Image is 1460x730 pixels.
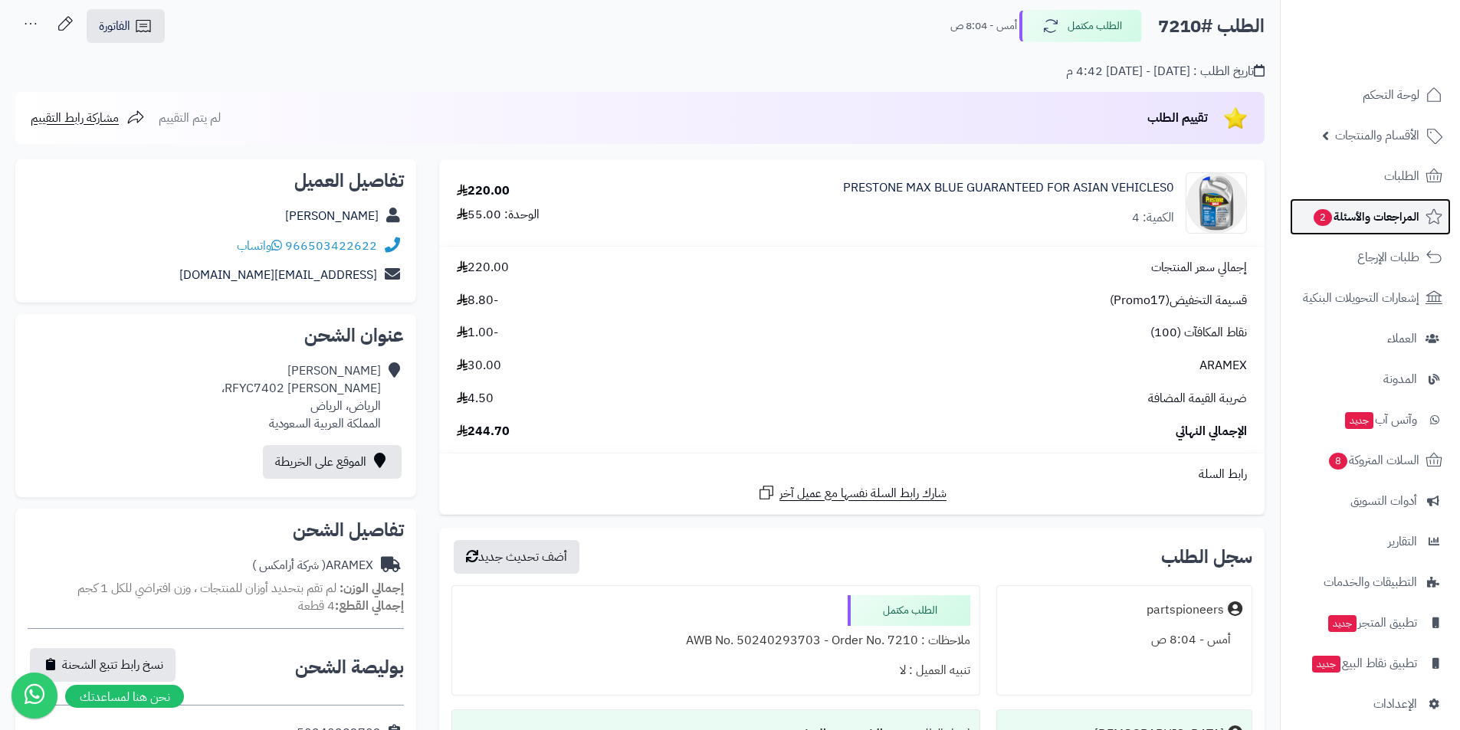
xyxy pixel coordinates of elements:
[252,556,326,575] span: ( شركة أرامكس )
[461,656,970,686] div: تنبيه العميل : لا
[295,658,404,676] h2: بوليصة الشحن
[252,557,373,575] div: ARAMEX
[457,324,498,342] span: -1.00
[1324,571,1417,593] span: التطبيقات والخدمات
[179,266,377,284] a: [EMAIL_ADDRESS][DOMAIN_NAME]
[1290,442,1451,479] a: السلات المتروكة8
[950,18,1017,34] small: أمس - 8:04 ص
[1373,693,1417,715] span: الإعدادات
[1327,612,1417,633] span: تطبيق المتجر
[28,172,404,190] h2: تفاصيل العميل
[1290,239,1451,276] a: طلبات الإرجاع
[1345,412,1373,429] span: جديد
[1290,320,1451,357] a: العملاء
[285,207,379,225] a: [PERSON_NAME]
[1356,41,1445,74] img: logo-2.png
[87,9,165,43] a: الفاتورة
[1290,198,1451,235] a: المراجعات والأسئلة2
[1335,125,1419,146] span: الأقسام والمنتجات
[159,109,221,127] span: لم يتم التقييم
[30,648,176,682] button: نسخ رابط تتبع الشحنة
[335,597,404,615] strong: إجمالي القطع:
[461,626,970,656] div: ملاحظات : AWB No. 50240293703 - Order No. 7210
[779,485,947,502] span: شارك رابط السلة نفسها مع عميل آخر
[1350,490,1417,512] span: أدوات التسويق
[1312,656,1340,673] span: جديد
[28,521,404,539] h2: تفاصيل الشحن
[445,466,1258,483] div: رابط السلة
[1312,206,1419,228] span: المراجعات والأسئلة
[457,292,498,309] span: -8.80
[62,656,163,674] span: نسخ رابط تتبع الشحنة
[457,259,509,277] span: 220.00
[843,179,1174,197] a: PRESTONE MAX BLUE GUARANTEED FOR ASIAN VEHICLES0
[1066,63,1265,80] div: تاريخ الطلب : [DATE] - [DATE] 4:42 م
[1147,601,1224,619] div: partspioneers
[1290,645,1451,682] a: تطبيق نقاط البيعجديد
[1161,548,1252,566] h3: سجل الطلب
[1132,209,1174,227] div: الكمية: 4
[1357,247,1419,268] span: طلبات الإرجاع
[757,483,947,502] a: شارك رابط السلة نفسها مع عميل آخر
[1388,531,1417,552] span: التقارير
[31,109,119,127] span: مشاركة رابط التقييم
[1327,450,1419,471] span: السلات المتروكة
[1290,523,1451,560] a: التقارير
[1186,172,1246,234] img: 1721136775-AF63101-90x90.png
[457,357,501,375] span: 30.00
[1148,390,1247,408] span: ضريبة القيمة المضافة
[848,595,970,626] div: الطلب مكتمل
[1290,686,1451,722] a: الإعدادات
[1290,483,1451,519] a: أدوات التسويق
[457,390,494,408] span: 4.50
[1110,292,1247,309] span: قسيمة التخفيض(Promo17)
[1158,11,1265,42] h2: الطلب #7210
[263,445,402,479] a: الموقع على الخريطة
[1314,209,1332,226] span: 2
[1290,604,1451,641] a: تطبيق المتجرجديد
[1006,625,1242,655] div: أمس - 8:04 ص
[1290,280,1451,316] a: إشعارات التحويلات البنكية
[1176,423,1247,440] span: الإجمالي النهائي
[99,17,130,35] span: الفاتورة
[1290,564,1451,601] a: التطبيقات والخدمات
[1328,615,1357,632] span: جديد
[1387,328,1417,349] span: العملاء
[298,597,404,615] small: 4 قطعة
[77,579,336,597] span: لم تقم بتحديد أوزان للمنتجات ، وزن افتراضي للكل 1 كجم
[1329,453,1347,470] span: 8
[1290,77,1451,113] a: لوحة التحكم
[28,326,404,345] h2: عنوان الشحن
[1019,10,1142,42] button: الطلب مكتمل
[457,206,540,224] div: الوحدة: 55.00
[221,362,381,432] div: [PERSON_NAME] RFYC7402 [PERSON_NAME]، الرياض، الرياض المملكة العربية السعودية
[340,579,404,597] strong: إجمالي الوزن:
[1150,324,1247,342] span: نقاط المكافآت (100)
[457,423,510,440] span: 244.70
[457,182,510,200] div: 220.00
[237,237,282,255] a: واتساب
[1363,84,1419,106] span: لوحة التحكم
[1290,158,1451,195] a: الطلبات
[1344,409,1417,430] span: وآتس آب
[285,237,377,255] a: 966503422622
[1384,165,1419,187] span: الطلبات
[454,540,579,574] button: أضف تحديث جديد
[1290,361,1451,398] a: المدونة
[1311,653,1417,674] span: تطبيق نقاط البيع
[1199,357,1247,375] span: ARAMEX
[1151,259,1247,277] span: إجمالي سعر المنتجات
[1290,401,1451,438] a: وآتس آبجديد
[1303,287,1419,309] span: إشعارات التحويلات البنكية
[1147,109,1208,127] span: تقييم الطلب
[31,109,145,127] a: مشاركة رابط التقييم
[1383,368,1417,390] span: المدونة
